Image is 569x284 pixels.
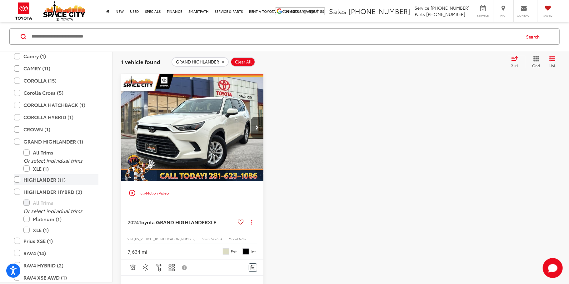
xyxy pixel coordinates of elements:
[14,99,98,110] label: COROLLA HATCHBACK (1)
[511,63,518,68] span: Sort
[14,124,98,135] label: CROWN (1)
[329,6,347,16] span: Sales
[249,263,257,272] button: Comments
[14,186,98,197] label: HIGHLANDER HYBRD (2)
[14,63,98,74] label: CAMRY (11)
[43,1,85,21] img: Space City Toyota
[14,236,98,246] label: Prius XSE (1)
[497,13,510,18] span: Map
[179,261,190,274] button: View Disclaimer
[127,236,134,241] span: VIN:
[229,236,239,241] span: Model:
[129,264,137,271] img: Adaptive Cruise Control
[168,264,176,271] img: 3rd Row Seating
[426,11,465,17] span: [PHONE_NUMBER]
[431,5,470,11] span: [PHONE_NUMBER]
[508,56,525,68] button: Select sort value
[139,218,208,226] span: Toyota GRAND HIGHLANDER
[121,74,264,181] div: 2024 Toyota GRAND HIGHLANDER XLE 0
[246,217,257,228] button: Actions
[251,249,257,255] span: Int.
[14,75,98,86] label: COROLLA (15)
[543,258,563,278] svg: Start Chat
[549,63,556,68] span: List
[23,225,98,236] label: XLE (1)
[202,236,211,241] span: Stock:
[127,219,235,226] a: 2024Toyota GRAND HIGHLANDERXLE
[543,258,563,278] button: Toggle Chat Window
[23,163,98,174] label: XLE (1)
[31,29,520,44] input: Search by Make, Model, or Keyword
[231,249,238,255] span: Ext.
[223,248,229,255] span: Coastal Cream
[142,264,150,271] img: Bluetooth®
[517,13,531,18] span: Contact
[415,11,425,17] span: Parts
[23,157,82,164] i: Or select individual trims
[121,74,264,182] img: 2024 Toyota GRAND HIGHLANDER 2WD XLE FWD
[172,57,229,67] button: remove GRAND%20HIGHLANDER
[476,13,490,18] span: Service
[23,197,98,208] label: All Trims
[545,56,560,68] button: List View
[127,248,147,255] div: 7,634 mi
[415,5,429,11] span: Service
[23,147,98,158] label: All Trims
[520,29,549,44] button: Search
[208,218,216,226] span: XLE
[121,74,264,181] a: 2024 Toyota GRAND HIGHLANDER 2WD XLE FWD2024 Toyota GRAND HIGHLANDER 2WD XLE FWD2024 Toyota GRAND...
[532,63,540,68] span: Grid
[525,56,545,68] button: Grid View
[155,264,163,271] img: Remote Start
[243,248,249,255] span: Black
[251,220,252,225] span: dropdown dots
[127,218,139,226] span: 2024
[231,57,255,67] button: Clear All
[121,58,160,65] span: 1 vehicle found
[14,112,98,123] label: COROLLA HYBRID (1)
[14,260,98,271] label: RAV4 HYBRID (2)
[235,59,252,64] span: Clear All
[14,87,98,98] label: Corolla Cross (5)
[23,214,98,225] label: Platinum (1)
[348,6,410,16] span: [PHONE_NUMBER]
[251,117,263,139] button: Next image
[14,174,98,185] label: HIGHLANDER (11)
[541,13,555,18] span: Saved
[251,265,256,270] img: Comments
[14,248,98,259] label: RAV4 (14)
[14,51,98,62] label: Camry (1)
[211,236,222,241] span: 52765A
[14,136,98,147] label: GRAND HIGHLANDER (1)
[134,236,196,241] span: [US_VEHICLE_IDENTIFICATION_NUMBER]
[176,59,219,64] span: GRAND HIGHLANDER
[23,207,82,214] i: Or select individual trims
[14,272,98,283] label: RAV4 XSE AWD (1)
[239,236,247,241] span: 6702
